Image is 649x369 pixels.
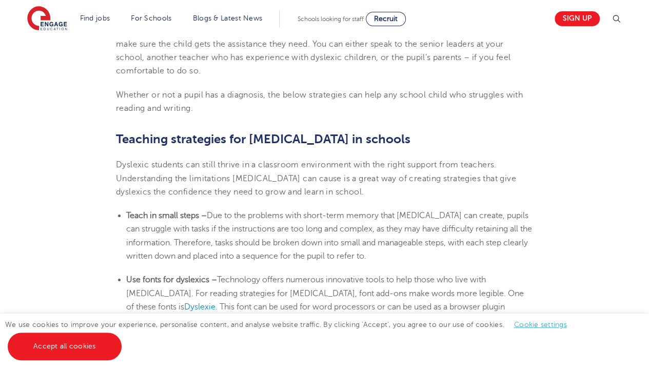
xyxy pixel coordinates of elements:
a: Recruit [366,12,406,26]
a: For Schools [131,14,171,22]
span: We use cookies to improve your experience, personalise content, and analyse website traffic. By c... [5,321,577,350]
span: Whether or not a pupil has a diagnosis, the below strategies can help any school child who strugg... [116,90,523,113]
img: Engage Education [27,6,67,32]
a: Dyslexie [184,302,215,312]
span: Recruit [374,15,398,23]
span: Dyslexic students can still thrive in a classroom environment with the right support from teacher... [116,160,516,197]
b: Teaching strategies for [MEDICAL_DATA] in schools [116,132,410,146]
b: Use fonts for dyslexics – [126,275,217,284]
span: . This font can be used for word processors or can be used as a browser plugin [215,302,505,312]
a: Find jobs [80,14,110,22]
span: Due to the problems with short-term memory that [MEDICAL_DATA] can create, pupils can struggle wi... [126,211,532,261]
span: Technology offers numerous innovative tools to help those who live with [MEDICAL_DATA]. For readi... [126,275,524,312]
a: Cookie settings [514,321,567,328]
a: Sign up [555,11,600,26]
a: Accept all cookies [8,333,122,360]
span: Schools looking for staff [298,15,364,23]
b: Teach in small steps – [126,211,207,220]
a: Blogs & Latest News [193,14,263,22]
